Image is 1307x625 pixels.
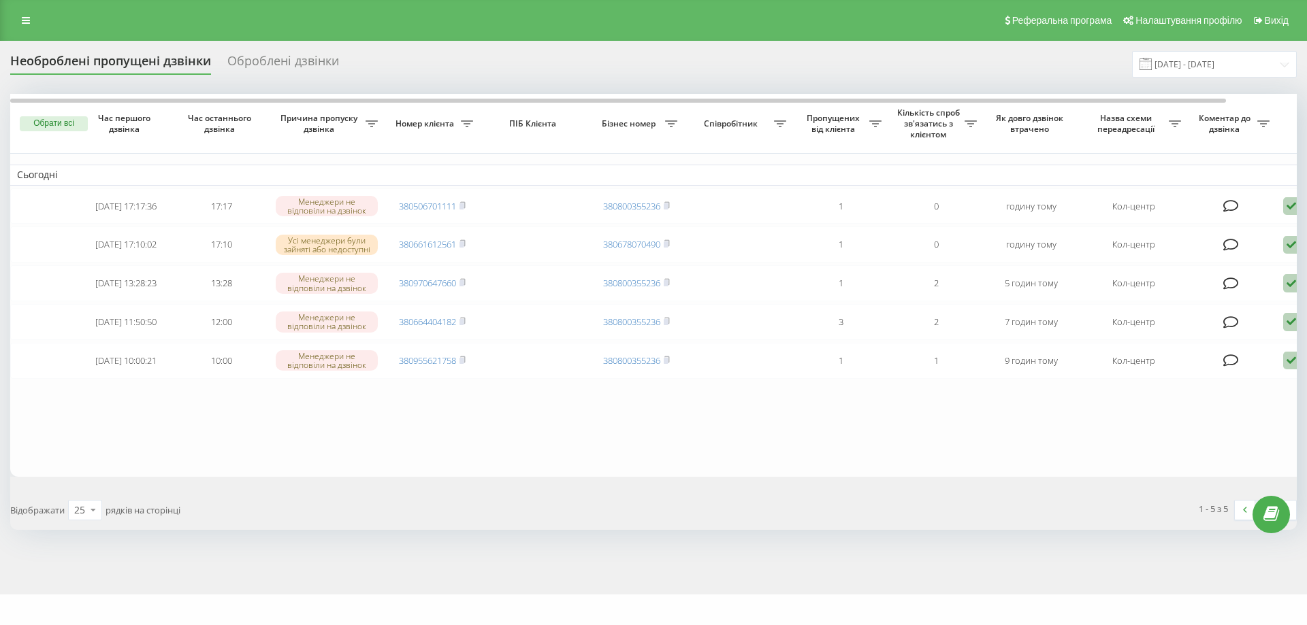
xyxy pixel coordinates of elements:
[276,273,378,293] div: Менеджери не відповіли на дзвінок
[399,238,456,250] a: 380661612561
[1135,15,1242,26] span: Налаштування профілю
[78,304,174,340] td: [DATE] 11:50:50
[174,304,269,340] td: 12:00
[603,238,660,250] a: 380678070490
[10,54,211,75] div: Необроблені пропущені дзвінки
[793,343,888,379] td: 1
[984,304,1079,340] td: 7 годин тому
[184,113,258,134] span: Час останнього дзвінка
[1012,15,1112,26] span: Реферальна програма
[399,354,456,367] a: 380955621758
[984,188,1079,224] td: годину тому
[106,504,180,516] span: рядків на сторінці
[995,113,1068,134] span: Як довго дзвінок втрачено
[1086,113,1169,134] span: Назва схеми переадресації
[895,107,965,139] span: Кількість спроб зв'язатись з клієнтом
[227,54,339,75] div: Оброблені дзвінки
[174,343,269,379] td: 10:00
[276,196,378,216] div: Менеджери не відповіли на дзвінок
[78,265,174,301] td: [DATE] 13:28:23
[1079,265,1188,301] td: Кол-центр
[888,226,984,263] td: 0
[691,118,774,129] span: Співробітник
[78,343,174,379] td: [DATE] 10:00:21
[89,113,163,134] span: Час першого дзвінка
[603,200,660,212] a: 380800355236
[800,113,869,134] span: Пропущених від клієнта
[1195,113,1257,134] span: Коментар до дзвінка
[1079,188,1188,224] td: Кол-центр
[174,265,269,301] td: 13:28
[596,118,665,129] span: Бізнес номер
[603,277,660,289] a: 380800355236
[391,118,461,129] span: Номер клієнта
[888,343,984,379] td: 1
[74,503,85,517] div: 25
[984,265,1079,301] td: 5 годин тому
[1265,15,1289,26] span: Вихід
[1079,304,1188,340] td: Кол-центр
[78,226,174,263] td: [DATE] 17:10:02
[603,354,660,367] a: 380800355236
[20,116,88,131] button: Обрати всі
[603,316,660,328] a: 380800355236
[399,277,456,289] a: 380970647660
[276,235,378,255] div: Усі менеджери були зайняті або недоступні
[78,188,174,224] td: [DATE] 17:17:36
[888,265,984,301] td: 2
[276,350,378,371] div: Менеджери не відповіли на дзвінок
[984,343,1079,379] td: 9 годин тому
[491,118,577,129] span: ПІБ Клієнта
[793,304,888,340] td: 3
[793,265,888,301] td: 1
[1199,502,1228,516] div: 1 - 5 з 5
[276,113,366,134] span: Причина пропуску дзвінка
[888,304,984,340] td: 2
[399,316,456,328] a: 380664404182
[793,226,888,263] td: 1
[174,226,269,263] td: 17:10
[399,200,456,212] a: 380506701111
[174,188,269,224] td: 17:17
[276,311,378,332] div: Менеджери не відповіли на дзвінок
[1079,226,1188,263] td: Кол-центр
[793,188,888,224] td: 1
[888,188,984,224] td: 0
[1079,343,1188,379] td: Кол-центр
[10,504,65,516] span: Відображати
[984,226,1079,263] td: годину тому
